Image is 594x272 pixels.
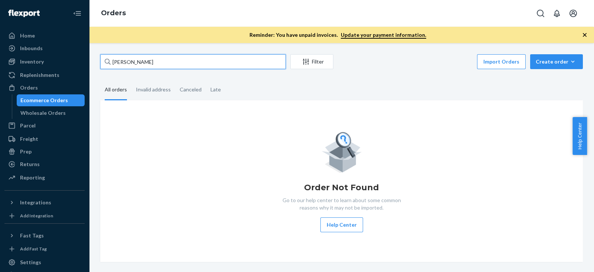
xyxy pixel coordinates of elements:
[4,82,85,94] a: Orders
[530,54,583,69] button: Create order
[20,32,35,39] div: Home
[136,80,171,99] div: Invalid address
[290,54,333,69] button: Filter
[304,182,379,194] h1: Order Not Found
[291,58,333,65] div: Filter
[20,213,53,219] div: Add Integration
[20,246,47,252] div: Add Fast Tag
[17,94,85,106] a: Ecommerce Orders
[4,172,85,184] a: Reporting
[4,211,85,220] a: Add Integration
[105,80,127,100] div: All orders
[20,84,38,91] div: Orders
[4,56,85,68] a: Inventory
[4,133,85,145] a: Freight
[180,80,202,99] div: Canceled
[20,199,51,206] div: Integrations
[4,69,85,81] a: Replenishments
[20,161,40,168] div: Returns
[322,130,362,173] img: Empty list
[566,6,581,21] button: Open account menu
[20,45,43,52] div: Inbounds
[20,148,32,155] div: Prep
[4,146,85,158] a: Prep
[549,6,564,21] button: Open notifications
[16,5,32,12] span: Chat
[210,80,221,99] div: Late
[20,71,59,79] div: Replenishments
[341,32,426,39] a: Update your payment information.
[4,230,85,242] button: Fast Tags
[100,54,286,69] input: Search orders
[20,135,38,143] div: Freight
[4,245,85,253] a: Add Fast Tag
[8,10,40,17] img: Flexport logo
[572,117,587,155] button: Help Center
[4,256,85,268] a: Settings
[70,6,85,21] button: Close Navigation
[95,3,132,24] ol: breadcrumbs
[320,217,363,232] button: Help Center
[20,97,68,104] div: Ecommerce Orders
[20,259,41,266] div: Settings
[4,120,85,132] a: Parcel
[20,58,44,65] div: Inventory
[249,31,426,39] p: Reminder: You have unpaid invoices.
[277,197,407,211] p: Go to our help center to learn about some common reasons why it may not be imported.
[20,109,66,117] div: Wholesale Orders
[4,30,85,42] a: Home
[477,54,526,69] button: Import Orders
[4,158,85,170] a: Returns
[101,9,126,17] a: Orders
[4,42,85,54] a: Inbounds
[20,174,45,181] div: Reporting
[20,232,44,239] div: Fast Tags
[533,6,548,21] button: Open Search Box
[17,107,85,119] a: Wholesale Orders
[536,58,577,65] div: Create order
[20,122,36,129] div: Parcel
[4,197,85,208] button: Integrations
